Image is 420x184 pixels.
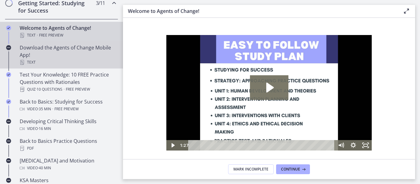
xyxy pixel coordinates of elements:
button: Show settings menu [181,105,193,115]
div: Test Your Knowledge: 10 FREE Practice Questions with Rationales [20,71,116,93]
span: Free preview [66,86,90,93]
span: Continue [281,167,300,172]
button: Mark Incomplete [228,164,274,174]
div: Video [20,164,116,172]
button: Continue [276,164,310,174]
div: Download the Agents of Change Mobile App! [20,44,116,66]
span: Mark Incomplete [233,167,268,172]
div: Back to Basics: Studying for Success [20,98,116,113]
span: · [37,32,38,39]
button: Play Video: c1o6hcmjueu5qasqsu00.mp4 [84,40,122,65]
span: · 40 min [38,164,51,172]
span: · 10 Questions [36,86,62,93]
button: Fullscreen [193,105,205,115]
span: · [52,105,53,113]
div: Video [20,105,116,113]
i: Completed [6,99,11,104]
span: · [64,86,65,93]
div: Text [20,59,116,66]
span: · 35 min [38,105,51,113]
h3: Welcome to Agents of Change! [128,7,393,15]
i: Completed [6,72,11,77]
button: Mute [168,105,181,115]
div: Video [20,125,116,132]
i: Completed [6,25,11,30]
div: Playbar [26,105,165,115]
div: PDF [20,145,116,152]
div: Quiz [20,86,116,93]
div: Developing Critical Thinking Skills [20,118,116,132]
div: Back to Basics Practice Questions [20,137,116,152]
span: Free preview [39,32,63,39]
span: Free preview [54,105,79,113]
span: · 16 min [38,125,51,132]
div: Welcome to Agents of Change! [20,24,116,39]
div: [MEDICAL_DATA] and Motivation [20,157,116,172]
div: Text [20,32,116,39]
